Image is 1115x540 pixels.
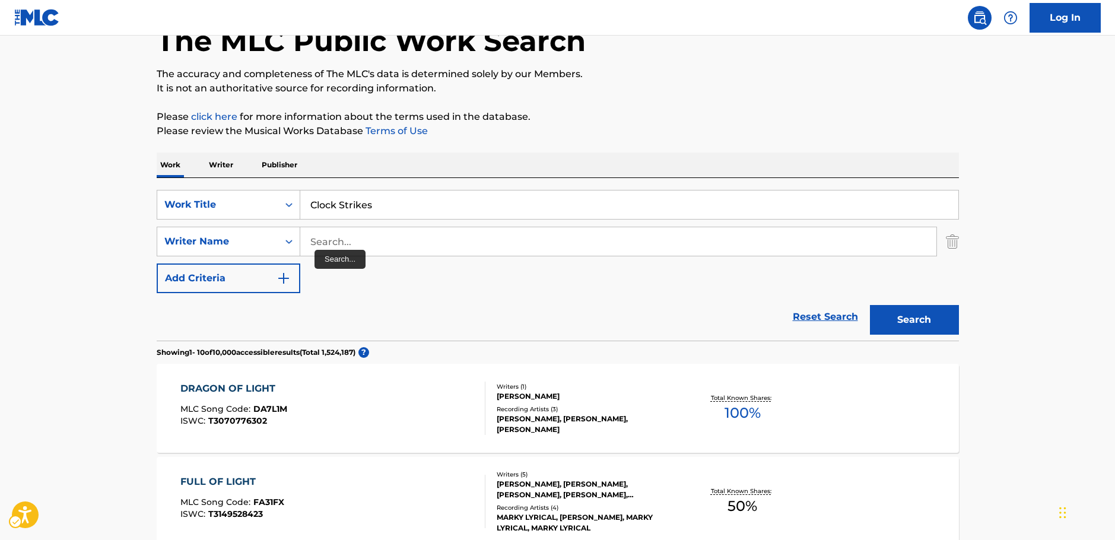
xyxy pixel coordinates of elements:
a: DRAGON OF LIGHTMLC Song Code:DA7L1MISWC:T3070776302Writers (1)[PERSON_NAME]Recording Artists (3)[... [157,364,959,453]
form: Search Form [157,190,959,341]
button: Add Criteria [157,263,300,293]
div: Recording Artists ( 4 ) [497,503,676,512]
a: click here [191,111,237,122]
img: Delete Criterion [946,227,959,256]
span: T3149528423 [208,509,263,519]
span: ISWC : [180,509,208,519]
span: DA7L1M [253,404,287,414]
p: It is not an authoritative source for recording information. [157,81,959,96]
div: [PERSON_NAME], [PERSON_NAME], [PERSON_NAME] [497,414,676,435]
a: Log In [1030,3,1101,33]
span: ? [358,347,369,358]
img: search [973,11,987,25]
span: 100 % [725,402,761,424]
h1: The MLC Public Work Search [157,23,586,59]
span: 50 % [728,495,757,517]
div: MARKY LYRICAL, [PERSON_NAME], MARKY LYRICAL, MARKY LYRICAL [497,512,676,533]
p: Writer [205,153,237,177]
div: Writer Name [164,234,271,249]
input: Search... [300,227,936,256]
div: Writers ( 1 ) [497,382,676,391]
div: Drag [1059,495,1066,531]
iframe: Hubspot Iframe [1056,483,1115,540]
div: Writers ( 5 ) [497,470,676,479]
span: T3070776302 [208,415,267,426]
div: Work Title [164,198,271,212]
p: Total Known Shares: [711,487,774,495]
img: help [1003,11,1018,25]
div: [PERSON_NAME], [PERSON_NAME], [PERSON_NAME], [PERSON_NAME], [PERSON_NAME] [497,479,676,500]
div: Chat Widget [1056,483,1115,540]
a: Reset Search [787,304,864,330]
span: ISWC : [180,415,208,426]
img: 9d2ae6d4665cec9f34b9.svg [277,271,291,285]
span: MLC Song Code : [180,497,253,507]
p: Please review the Musical Works Database [157,124,959,138]
p: Publisher [258,153,301,177]
p: Showing 1 - 10 of 10,000 accessible results (Total 1,524,187 ) [157,347,355,358]
p: Work [157,153,184,177]
span: FA31FX [253,497,284,507]
p: The accuracy and completeness of The MLC's data is determined solely by our Members. [157,67,959,81]
div: DRAGON OF LIGHT [180,382,287,396]
p: Please for more information about the terms used in the database. [157,110,959,124]
div: Recording Artists ( 3 ) [497,405,676,414]
a: Terms of Use [363,125,428,136]
div: FULL OF LIGHT [180,475,284,489]
span: MLC Song Code : [180,404,253,414]
button: Search [870,305,959,335]
div: [PERSON_NAME] [497,391,676,402]
img: MLC Logo [14,9,60,26]
input: Search... [300,190,958,219]
p: Total Known Shares: [711,393,774,402]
